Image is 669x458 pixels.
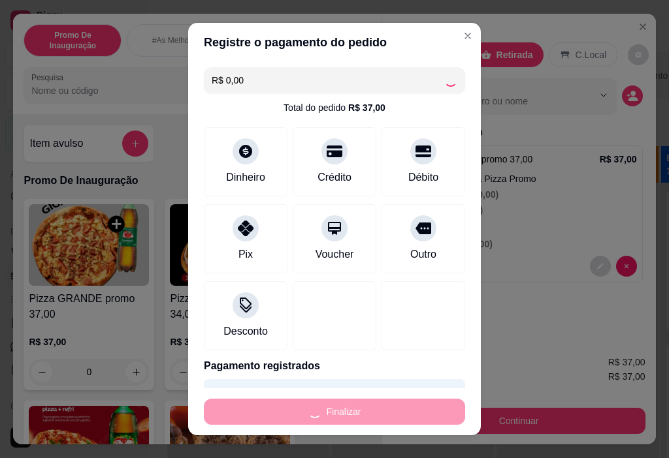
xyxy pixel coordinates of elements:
div: Outro [410,247,436,262]
div: Desconto [223,324,268,339]
header: Registre o pagamento do pedido [188,23,481,62]
div: Dinheiro [226,170,265,185]
button: Close [457,25,478,46]
div: Débito [408,170,438,185]
div: Pix [238,247,253,262]
p: Pagamento registrados [204,358,465,374]
div: Loading [444,74,457,87]
input: Ex.: hambúrguer de cordeiro [212,67,444,93]
div: Total do pedido [284,101,385,114]
div: R$ 37,00 [348,101,385,114]
div: Crédito [318,170,351,185]
div: Voucher [316,247,354,262]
